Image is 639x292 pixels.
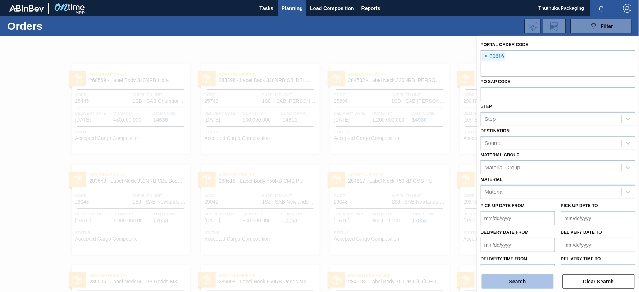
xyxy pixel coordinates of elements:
[282,4,303,13] span: Planning
[481,128,510,133] label: Destination
[601,23,613,29] span: Filter
[481,230,529,235] label: Delivery Date from
[543,19,566,33] div: Order Review Request
[481,42,529,47] label: Portal Order Code
[561,211,635,225] input: mm/dd/yyyy
[481,152,520,158] label: Material Group
[481,104,492,109] label: Step
[481,211,555,225] input: mm/dd/yyyy
[623,4,632,13] img: Logout
[561,203,598,208] label: Pick up Date to
[483,52,490,61] span: ×
[259,4,274,13] span: Tasks
[9,5,44,12] img: TNhmsLtSVTkK8tSr43FrP2fwEKptu5GPRR3wAAAABJRU5ErkJggg==
[481,254,555,264] label: Delivery time from
[525,19,541,33] div: Import Order Negotiation
[483,52,505,61] div: 30616
[481,177,503,182] label: Material
[590,3,613,13] button: Notifications
[485,165,520,171] div: Material Group
[561,230,602,235] label: Delivery Date to
[310,4,354,13] span: Load Composition
[481,203,525,208] label: Pick up Date from
[571,19,632,33] button: Filter
[7,22,113,30] h1: Orders
[485,116,496,122] div: Step
[481,238,555,252] input: mm/dd/yyyy
[561,238,635,252] input: mm/dd/yyyy
[485,189,504,195] div: Material
[485,140,502,146] div: Source
[561,254,635,264] label: Delivery time to
[361,4,380,13] span: Reports
[481,79,511,84] label: PO SAP Code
